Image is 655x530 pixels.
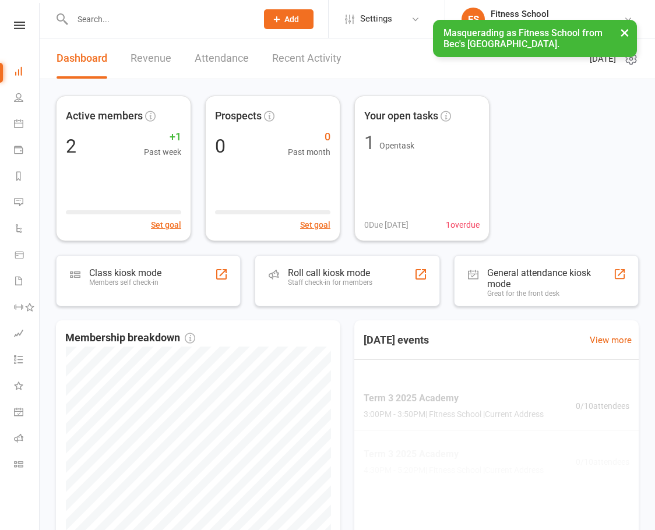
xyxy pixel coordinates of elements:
[354,330,438,351] h3: [DATE] events
[215,137,226,156] div: 0
[360,6,392,32] span: Settings
[14,400,40,426] a: General attendance kiosk mode
[379,141,414,150] span: Open task
[364,464,544,477] span: 4:30PM - 5:20PM | Fitness School | Current Address
[364,447,544,462] span: Term 3 2025 Academy
[462,8,485,31] div: FS
[364,408,544,421] span: 3:00PM - 3:50PM | Fitness School | Current Address
[446,218,480,231] span: 1 overdue
[364,133,375,152] div: 1
[66,137,76,156] div: 2
[69,11,249,27] input: Search...
[364,108,438,125] span: Your open tasks
[14,138,40,164] a: Payments
[151,218,181,231] button: Set goal
[14,453,40,479] a: Class kiosk mode
[144,146,181,158] span: Past week
[590,333,632,347] a: View more
[300,218,330,231] button: Set goal
[215,108,262,125] span: Prospects
[14,243,40,269] a: Product Sales
[14,59,40,86] a: Dashboard
[491,9,624,19] div: Fitness School
[14,426,40,453] a: Roll call kiosk mode
[487,267,613,289] div: General attendance kiosk mode
[14,321,40,348] a: Assessments
[89,278,161,287] div: Members self check-in
[288,278,372,287] div: Staff check-in for members
[14,112,40,138] a: Calendar
[89,267,161,278] div: Class kiosk mode
[288,129,330,146] span: 0
[576,455,629,468] span: 0 / 10 attendees
[66,108,143,125] span: Active members
[487,289,613,298] div: Great for the front desk
[144,129,181,146] span: +1
[614,20,635,45] button: ×
[14,86,40,112] a: People
[14,164,40,190] a: Reports
[14,374,40,400] a: What's New
[491,19,624,30] div: [PERSON_NAME]'s Swimming School
[65,330,195,347] span: Membership breakdown
[576,400,629,412] span: 0 / 10 attendees
[288,146,330,158] span: Past month
[284,15,299,24] span: Add
[264,9,314,29] button: Add
[443,27,603,50] span: Masquerading as Fitness School from Bec's [GEOGRAPHIC_DATA].
[288,267,372,278] div: Roll call kiosk mode
[364,391,544,406] span: Term 3 2025 Academy
[364,218,409,231] span: 0 Due [DATE]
